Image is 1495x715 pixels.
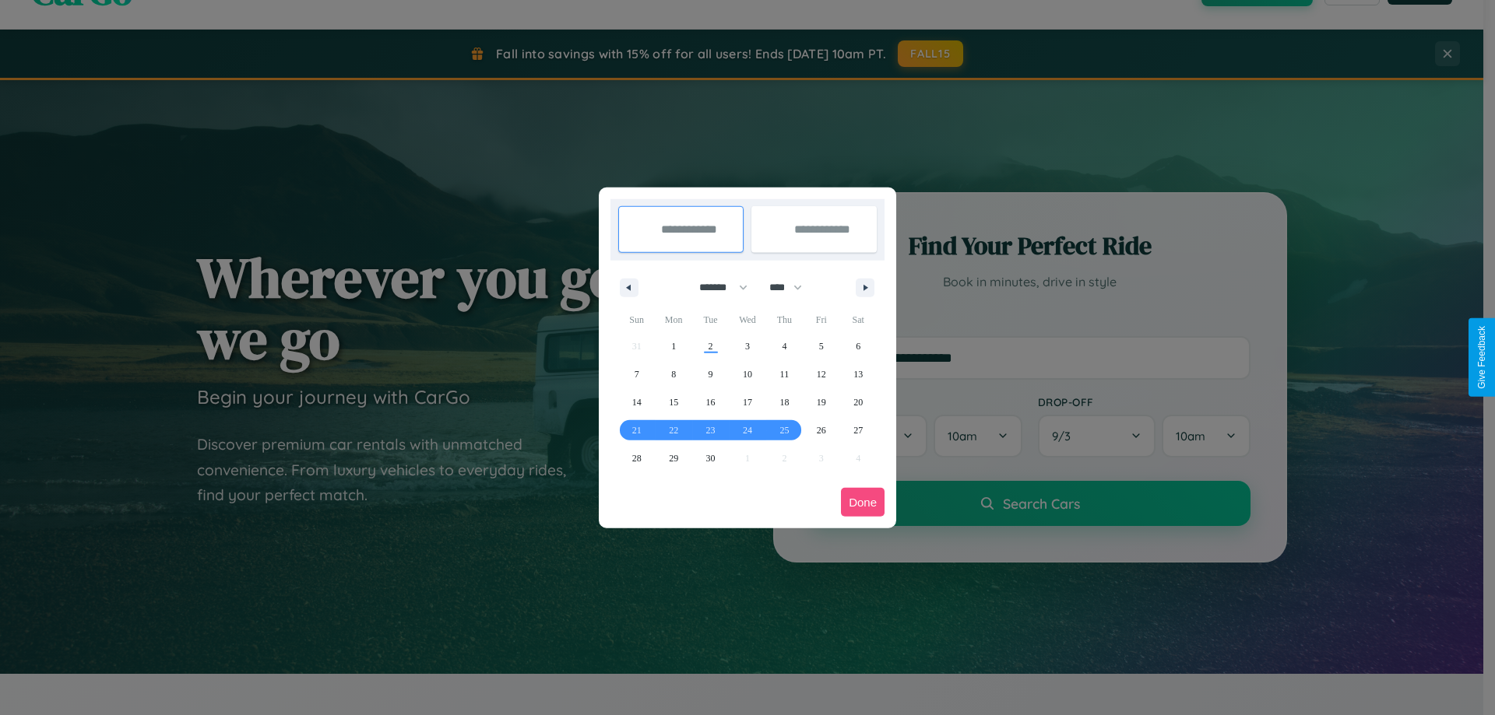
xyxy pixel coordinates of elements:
span: 5 [819,332,824,360]
span: 7 [635,360,639,388]
span: 8 [671,360,676,388]
span: 29 [669,444,678,472]
button: 27 [840,416,877,444]
button: 11 [766,360,803,388]
button: 26 [803,416,839,444]
span: 9 [709,360,713,388]
span: 16 [706,388,716,416]
span: 21 [632,416,642,444]
button: 13 [840,360,877,388]
span: 4 [782,332,786,360]
button: 24 [729,416,765,444]
span: 22 [669,416,678,444]
button: 1 [655,332,691,360]
span: 1 [671,332,676,360]
span: 3 [745,332,750,360]
span: 14 [632,388,642,416]
button: 19 [803,388,839,416]
span: Mon [655,307,691,332]
button: 29 [655,444,691,472]
button: 30 [692,444,729,472]
span: 12 [817,360,826,388]
button: 22 [655,416,691,444]
span: 27 [853,416,863,444]
button: 16 [692,388,729,416]
button: 18 [766,388,803,416]
div: Give Feedback [1476,326,1487,389]
span: 25 [779,416,789,444]
span: 26 [817,416,826,444]
span: 2 [709,332,713,360]
span: Wed [729,307,765,332]
span: 17 [743,388,752,416]
span: Thu [766,307,803,332]
span: 10 [743,360,752,388]
button: 17 [729,388,765,416]
button: 28 [618,444,655,472]
button: 9 [692,360,729,388]
span: 28 [632,444,642,472]
button: 20 [840,388,877,416]
span: Sun [618,307,655,332]
span: 20 [853,388,863,416]
button: 6 [840,332,877,360]
button: 21 [618,416,655,444]
span: 6 [856,332,860,360]
button: 12 [803,360,839,388]
button: 15 [655,388,691,416]
button: Done [841,488,885,517]
button: 5 [803,332,839,360]
span: 19 [817,388,826,416]
button: 3 [729,332,765,360]
span: 24 [743,416,752,444]
span: Sat [840,307,877,332]
span: 13 [853,360,863,388]
button: 4 [766,332,803,360]
button: 2 [692,332,729,360]
span: Tue [692,307,729,332]
span: 30 [706,444,716,472]
span: 18 [779,388,789,416]
button: 10 [729,360,765,388]
button: 25 [766,416,803,444]
span: 15 [669,388,678,416]
span: 23 [706,416,716,444]
button: 14 [618,388,655,416]
button: 23 [692,416,729,444]
button: 8 [655,360,691,388]
button: 7 [618,360,655,388]
span: Fri [803,307,839,332]
span: 11 [780,360,790,388]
